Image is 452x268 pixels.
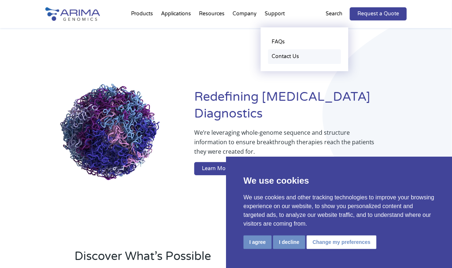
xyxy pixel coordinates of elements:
[244,174,434,187] p: We use cookies
[326,9,342,19] p: Search
[350,7,407,20] a: Request a Quote
[194,89,407,128] h1: Redefining [MEDICAL_DATA] Diagnostics
[273,236,305,249] button: I decline
[244,236,272,249] button: I agree
[194,162,238,175] a: Learn More
[268,35,341,49] a: FAQs
[244,193,434,228] p: We use cookies and other tracking technologies to improve your browsing experience on our website...
[45,7,100,21] img: Arima-Genomics-logo
[268,49,341,64] a: Contact Us
[194,128,378,162] p: We’re leveraging whole-genome sequence and structure information to ensure breakthrough therapies...
[307,236,376,249] button: Change my preferences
